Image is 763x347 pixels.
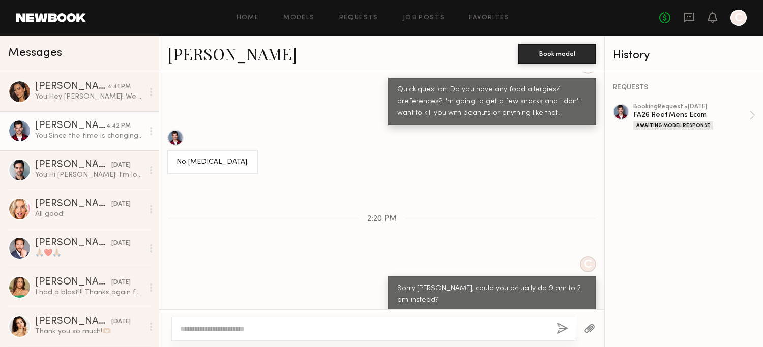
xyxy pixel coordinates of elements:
div: [DATE] [111,161,131,170]
div: All good! [35,209,143,219]
div: You: Since the time is changing... we are going to work through lunch time for this half-day shoo... [35,131,143,141]
div: Thank you so much!🫶🏼 [35,327,143,336]
a: Requests [339,15,378,21]
div: booking Request • [DATE] [633,104,749,110]
div: [DATE] [111,239,131,248]
div: You: Hi [PERSON_NAME]! I'm looking for an ecom [DEMOGRAPHIC_DATA] model. Do you have any examples... [35,170,143,180]
div: Sorry [PERSON_NAME], could you actually do 9 am to 2 pm instead? [397,283,587,306]
a: C [730,10,747,26]
a: [PERSON_NAME] [167,43,297,65]
div: You: Hey [PERSON_NAME]! We are going to work through lunch time for this half-day shoot, but we a... [35,92,143,102]
div: [DATE] [111,200,131,209]
div: [PERSON_NAME] [35,238,111,248]
div: 4:41 PM [107,82,131,92]
div: [PERSON_NAME] [35,160,111,170]
a: Job Posts [403,15,445,21]
div: 🙏🏼❤️🙏🏼 [35,248,143,258]
div: History [613,50,755,61]
div: FA26 Reef Mens Ecom [633,110,749,120]
a: Favorites [469,15,509,21]
div: 4:42 PM [106,121,131,131]
div: I had a blast!!! Thanks again for everything 🥰 [35,288,143,297]
div: [PERSON_NAME] [35,199,111,209]
div: [PERSON_NAME] [35,317,111,327]
div: [PERSON_NAME] [35,82,107,92]
div: REQUESTS [613,84,755,91]
div: [PERSON_NAME] [35,277,111,288]
button: Book model [518,44,596,64]
span: 2:20 PM [367,215,397,224]
div: Awaiting Model Response [633,121,713,130]
div: [PERSON_NAME] [35,121,106,131]
a: Home [237,15,259,21]
span: Messages [8,47,62,59]
div: [DATE] [111,317,131,327]
div: [DATE] [111,278,131,288]
div: No [MEDICAL_DATA]. [177,156,249,168]
div: Quick question: Do you have any food allergies/ preferences? I'm going to get a few snacks and I ... [397,84,587,119]
a: bookingRequest •[DATE]FA26 Reef Mens EcomAwaiting Model Response [633,104,755,130]
a: Models [283,15,314,21]
a: Book model [518,49,596,57]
